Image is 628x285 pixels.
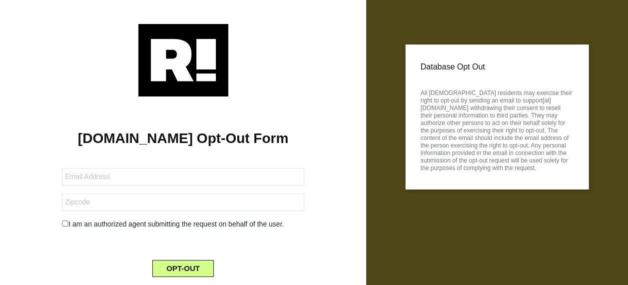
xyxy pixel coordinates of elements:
[54,219,312,229] div: I am an authorized agent submitting the request on behalf of the user.
[138,24,228,96] img: Retention.com
[421,59,574,74] p: Database Opt Out
[62,168,304,185] input: Email Address
[15,130,351,147] h1: [DOMAIN_NAME] Opt-Out Form
[421,86,574,172] p: All [DEMOGRAPHIC_DATA] residents may exercise their right to opt-out by sending an email to suppo...
[152,260,214,277] button: OPT-OUT
[62,193,304,211] input: Zipcode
